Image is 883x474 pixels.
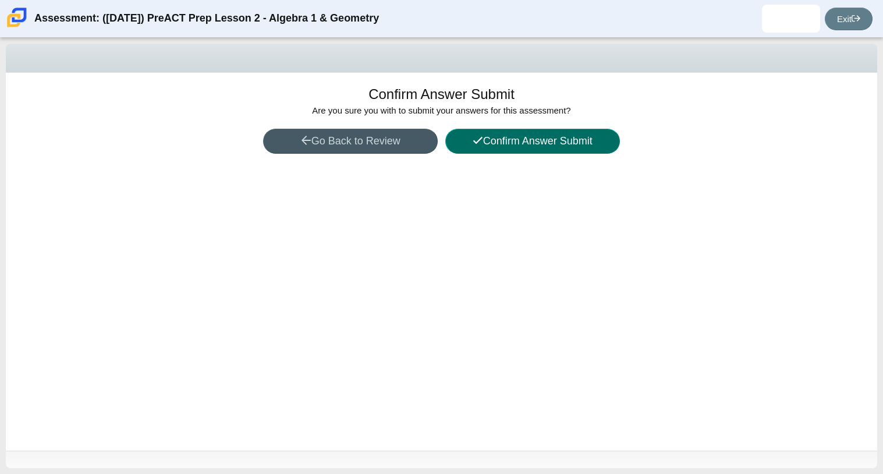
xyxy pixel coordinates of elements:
button: Go Back to Review [263,129,438,154]
img: Carmen School of Science & Technology [5,5,29,30]
button: Confirm Answer Submit [445,129,620,154]
a: Carmen School of Science & Technology [5,22,29,31]
span: Are you sure you with to submit your answers for this assessment? [312,105,570,115]
img: rashea.tyce.z7EAwg [782,9,800,28]
h1: Confirm Answer Submit [368,84,515,104]
div: Assessment: ([DATE]) PreACT Prep Lesson 2 - Algebra 1 & Geometry [34,5,379,33]
a: Exit [825,8,873,30]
